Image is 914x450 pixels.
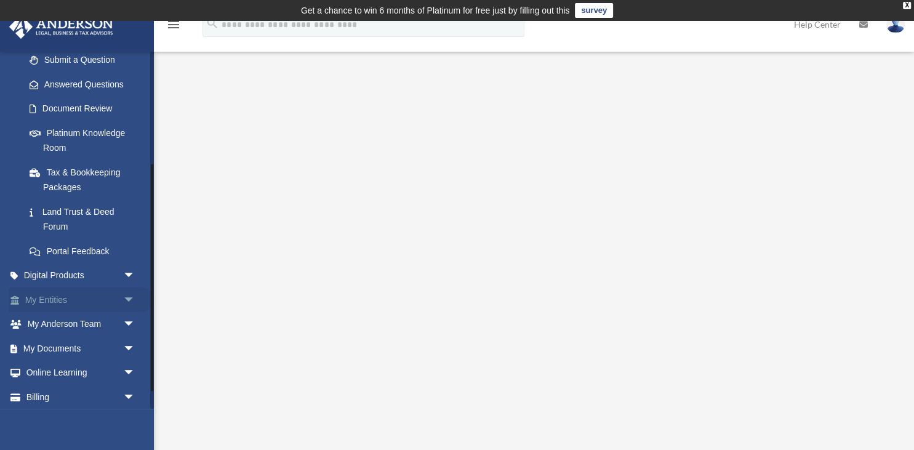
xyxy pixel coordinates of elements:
[9,263,154,288] a: Digital Productsarrow_drop_down
[17,48,154,73] a: Submit a Question
[123,263,148,289] span: arrow_drop_down
[886,15,905,33] img: User Pic
[17,160,154,199] a: Tax & Bookkeeping Packages
[903,2,911,9] div: close
[206,17,219,30] i: search
[17,199,154,239] a: Land Trust & Deed Forum
[9,361,154,385] a: Online Learningarrow_drop_down
[17,72,154,97] a: Answered Questions
[17,97,154,121] a: Document Review
[9,312,154,337] a: My Anderson Teamarrow_drop_down
[301,3,570,18] div: Get a chance to win 6 months of Platinum for free just by filling out this
[575,3,613,18] a: survey
[17,121,154,160] a: Platinum Knowledge Room
[123,385,148,410] span: arrow_drop_down
[6,15,117,39] img: Anderson Advisors Platinum Portal
[123,312,148,337] span: arrow_drop_down
[123,361,148,386] span: arrow_drop_down
[9,336,154,361] a: My Documentsarrow_drop_down
[9,385,154,409] a: Billingarrow_drop_down
[166,22,181,32] a: menu
[9,287,154,312] a: My Entitiesarrow_drop_down
[123,287,148,313] span: arrow_drop_down
[17,239,154,263] a: Portal Feedback
[166,17,181,32] i: menu
[123,336,148,361] span: arrow_drop_down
